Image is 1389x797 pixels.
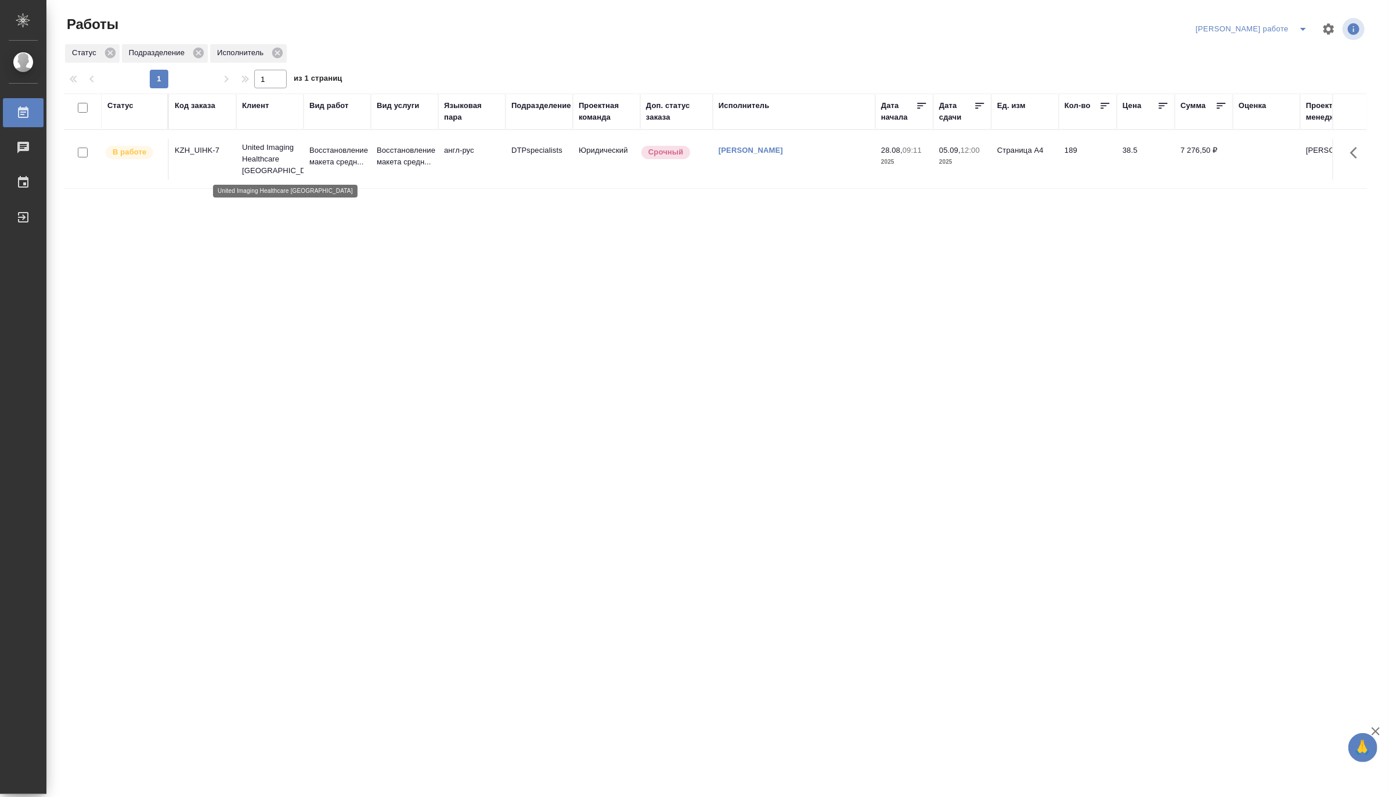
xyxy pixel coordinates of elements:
span: из 1 страниц [294,71,342,88]
div: Подразделение [122,44,208,63]
td: англ-рус [438,139,506,179]
div: Оценка [1239,100,1267,112]
div: Подразделение [511,100,571,112]
button: Здесь прячутся важные кнопки [1343,139,1371,167]
div: Исполнитель [210,44,287,63]
div: Исполнитель выполняет работу [104,145,162,160]
td: DTPspecialists [506,139,573,179]
div: Вид работ [309,100,349,112]
p: Восстановление макета средн... [309,145,365,168]
p: Статус [72,47,100,59]
div: Дата начала [881,100,916,123]
span: Посмотреть информацию [1343,18,1367,40]
a: [PERSON_NAME] [719,146,783,155]
td: 7 276,50 ₽ [1175,139,1233,179]
p: 12:00 [961,146,980,155]
td: 189 [1059,139,1117,179]
div: Клиент [242,100,269,112]
div: Доп. статус заказа [646,100,707,123]
div: split button [1193,20,1315,38]
button: 🙏 [1348,733,1377,762]
div: Дата сдачи [939,100,974,123]
p: В работе [113,146,146,158]
p: Восстановление макета средн... [377,145,432,168]
td: Юридический [573,139,640,179]
p: Срочный [648,146,683,158]
p: 2025 [881,156,928,168]
p: 05.09, [939,146,961,155]
div: Статус [107,100,134,112]
span: Работы [64,15,118,34]
p: 09:11 [903,146,922,155]
span: Настроить таблицу [1315,15,1343,43]
div: Проектные менеджеры [1306,100,1362,123]
p: 2025 [939,156,986,168]
div: Сумма [1181,100,1206,112]
div: Кол-во [1065,100,1091,112]
p: Исполнитель [217,47,268,59]
span: 🙏 [1353,735,1373,760]
p: United Imaging Healthcare [GEOGRAPHIC_DATA] [242,142,298,177]
td: [PERSON_NAME] [1300,139,1368,179]
div: Исполнитель [719,100,770,112]
div: Языковая пара [444,100,500,123]
div: Код заказа [175,100,215,112]
td: 38.5 [1117,139,1175,179]
div: Статус [65,44,120,63]
div: Вид услуги [377,100,420,112]
div: KZH_UIHK-7 [175,145,230,156]
td: Страница А4 [991,139,1059,179]
div: Ед. изм [997,100,1026,112]
p: Подразделение [129,47,189,59]
p: 28.08, [881,146,903,155]
div: Проектная команда [579,100,634,123]
div: Цена [1123,100,1142,112]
